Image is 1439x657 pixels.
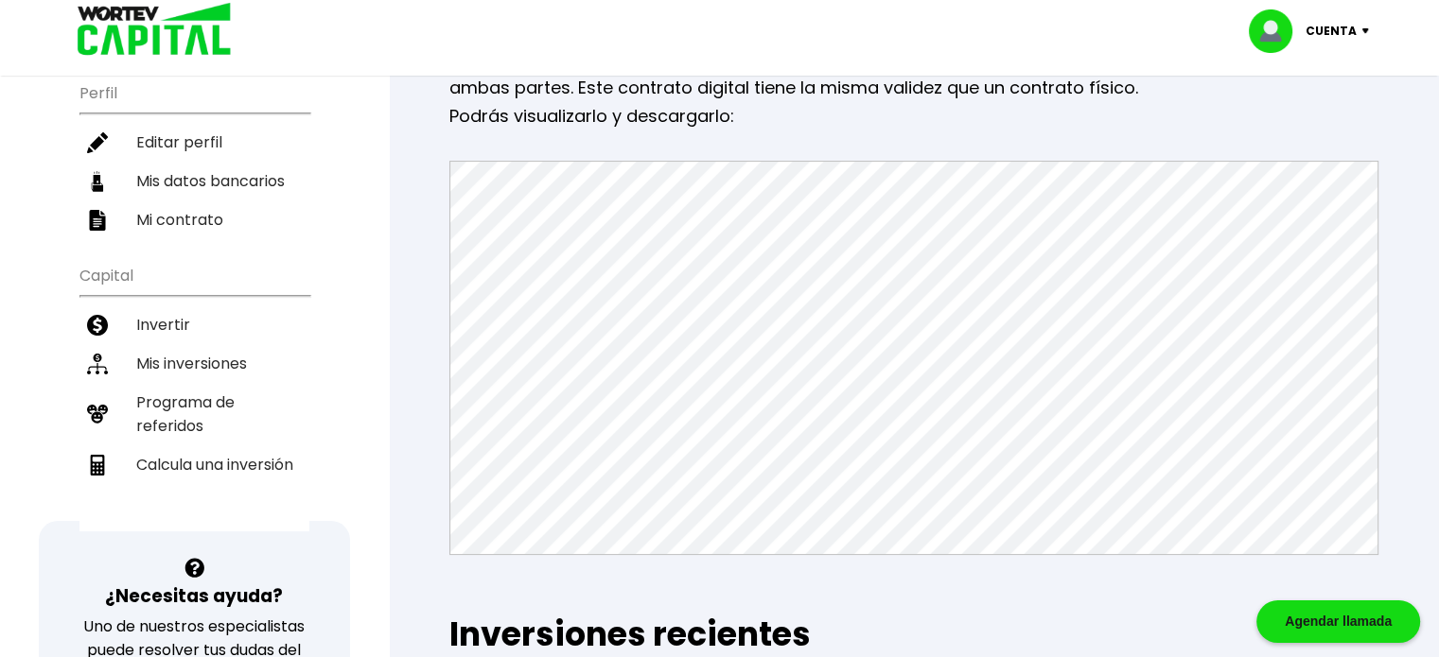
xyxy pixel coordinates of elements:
[87,354,108,374] img: inversiones-icon.6695dc30.svg
[1357,28,1382,34] img: icon-down
[87,455,108,475] img: calculadora-icon.17d418c4.svg
[79,445,309,484] a: Calcula una inversión
[79,123,309,162] a: Editar perfil
[79,344,309,383] a: Mis inversiones
[87,171,108,192] img: datos-icon.10cf9172.svg
[79,254,309,531] ul: Capital
[79,383,309,445] a: Programa de referidos
[87,315,108,336] img: invertir-icon.b3b967d7.svg
[1256,600,1420,643] div: Agendar llamada
[87,132,108,153] img: editar-icon.952d3147.svg
[87,210,108,231] img: contrato-icon.f2db500c.svg
[1306,17,1357,45] p: Cuenta
[1249,9,1306,53] img: profile-image
[79,305,309,344] a: Invertir
[449,615,1378,653] h2: Inversiones recientes
[87,404,108,424] img: recomiendanos-icon.9b8e9327.svg
[79,200,309,239] a: Mi contrato
[105,582,283,610] h3: ¿Necesitas ayuda?
[449,102,1378,130] p: Podrás visualizarlo y descargarlo:
[79,72,309,239] ul: Perfil
[79,162,309,200] a: Mis datos bancarios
